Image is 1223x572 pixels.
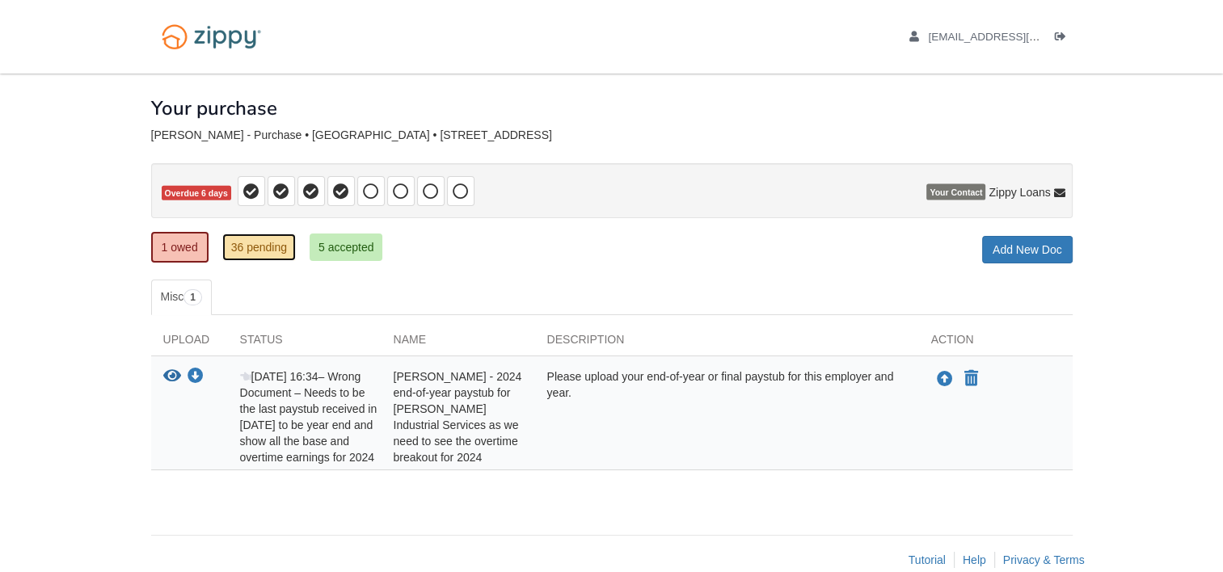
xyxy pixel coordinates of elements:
[989,184,1050,200] span: Zippy Loans
[909,553,946,566] a: Tutorial
[188,371,204,384] a: Download brandon leahy - 2024 end-of-year paystub for Sandling Industrial Services as we need to ...
[1003,553,1085,566] a: Privacy & Terms
[928,31,1113,43] span: brandonleahy69@yahoo.com
[151,16,272,57] img: Logo
[394,370,522,464] span: [PERSON_NAME] - 2024 end-of-year paystub for [PERSON_NAME] Industrial Services as we need to see ...
[919,331,1073,355] div: Action
[535,368,919,465] div: Please upload your end-of-year or final paystub for this employer and year.
[240,370,318,383] span: [DATE] 16:34
[151,280,212,315] a: Misc
[935,368,955,389] button: Upload brandon leahy - 2024 end-of-year paystub for Sandling Industrial Services as we need to se...
[1055,31,1073,47] a: Log out
[535,331,919,355] div: Description
[183,289,202,305] span: 1
[228,331,382,355] div: Status
[382,331,535,355] div: Name
[963,369,980,389] button: Declare brandon leahy - 2024 end-of-year paystub for Sandling Industrial Services as we need to s...
[926,184,985,200] span: Your Contact
[162,186,231,201] span: Overdue 6 days
[222,233,296,261] a: 36 pending
[310,233,383,261] a: 5 accepted
[982,236,1073,263] a: Add New Doc
[963,553,986,566] a: Help
[151,232,209,263] a: 1 owed
[151,128,1073,142] div: [PERSON_NAME] - Purchase • [GEOGRAPHIC_DATA] • [STREET_ADDRESS]
[909,31,1114,47] a: edit profile
[163,368,181,385] button: View brandon leahy - 2024 end-of-year paystub for Sandling Industrial Services as we need to see ...
[151,331,228,355] div: Upload
[228,368,382,465] div: – Wrong Document – Needs to be the last paystub received in [DATE] to be year end and show all th...
[151,98,277,119] h1: Your purchase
